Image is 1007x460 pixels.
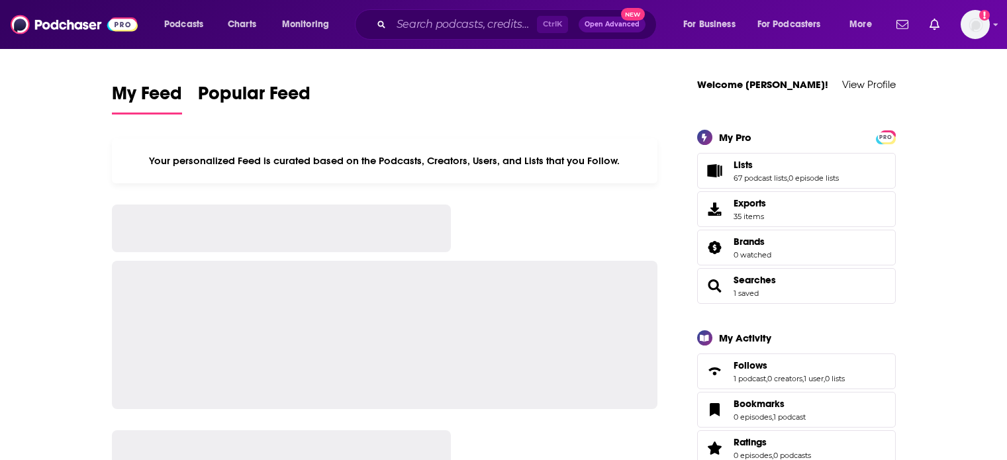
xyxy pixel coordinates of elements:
[734,212,766,221] span: 35 items
[891,13,914,36] a: Show notifications dropdown
[773,412,806,422] a: 1 podcast
[674,14,752,35] button: open menu
[734,236,771,248] a: Brands
[772,412,773,422] span: ,
[961,10,990,39] img: User Profile
[734,451,772,460] a: 0 episodes
[697,353,896,389] span: Follows
[702,200,728,218] span: Exports
[734,250,771,259] a: 0 watched
[789,173,839,183] a: 0 episode lists
[804,374,824,383] a: 1 user
[878,131,894,141] a: PRO
[734,436,767,448] span: Ratings
[734,398,785,410] span: Bookmarks
[621,8,645,21] span: New
[734,197,766,209] span: Exports
[734,374,766,383] a: 1 podcast
[367,9,669,40] div: Search podcasts, credits, & more...
[766,374,767,383] span: ,
[734,359,845,371] a: Follows
[979,10,990,21] svg: Add a profile image
[697,268,896,304] span: Searches
[164,15,203,34] span: Podcasts
[734,289,759,298] a: 1 saved
[683,15,736,34] span: For Business
[702,400,728,419] a: Bookmarks
[702,439,728,457] a: Ratings
[772,451,773,460] span: ,
[702,277,728,295] a: Searches
[878,132,894,142] span: PRO
[749,14,840,35] button: open menu
[155,14,220,35] button: open menu
[734,236,765,248] span: Brands
[198,82,311,113] span: Popular Feed
[787,173,789,183] span: ,
[697,78,828,91] a: Welcome [PERSON_NAME]!
[757,15,821,34] span: For Podcasters
[697,392,896,428] span: Bookmarks
[391,14,537,35] input: Search podcasts, credits, & more...
[579,17,646,32] button: Open AdvancedNew
[824,374,825,383] span: ,
[734,159,753,171] span: Lists
[734,359,767,371] span: Follows
[112,82,182,113] span: My Feed
[849,15,872,34] span: More
[842,78,896,91] a: View Profile
[719,332,771,344] div: My Activity
[734,173,787,183] a: 67 podcast lists
[734,398,806,410] a: Bookmarks
[825,374,845,383] a: 0 lists
[112,138,658,183] div: Your personalized Feed is curated based on the Podcasts, Creators, Users, and Lists that you Follow.
[198,82,311,115] a: Popular Feed
[697,191,896,227] a: Exports
[112,82,182,115] a: My Feed
[961,10,990,39] button: Show profile menu
[702,238,728,257] a: Brands
[702,161,728,180] a: Lists
[537,16,568,33] span: Ctrl K
[282,15,329,34] span: Monitoring
[719,131,751,144] div: My Pro
[585,21,640,28] span: Open Advanced
[840,14,888,35] button: open menu
[219,14,264,35] a: Charts
[734,412,772,422] a: 0 episodes
[734,159,839,171] a: Lists
[273,14,346,35] button: open menu
[767,374,802,383] a: 0 creators
[924,13,945,36] a: Show notifications dropdown
[702,362,728,381] a: Follows
[697,230,896,265] span: Brands
[802,374,804,383] span: ,
[697,153,896,189] span: Lists
[961,10,990,39] span: Logged in as NickG
[228,15,256,34] span: Charts
[734,274,776,286] a: Searches
[11,12,138,37] img: Podchaser - Follow, Share and Rate Podcasts
[734,436,811,448] a: Ratings
[773,451,811,460] a: 0 podcasts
